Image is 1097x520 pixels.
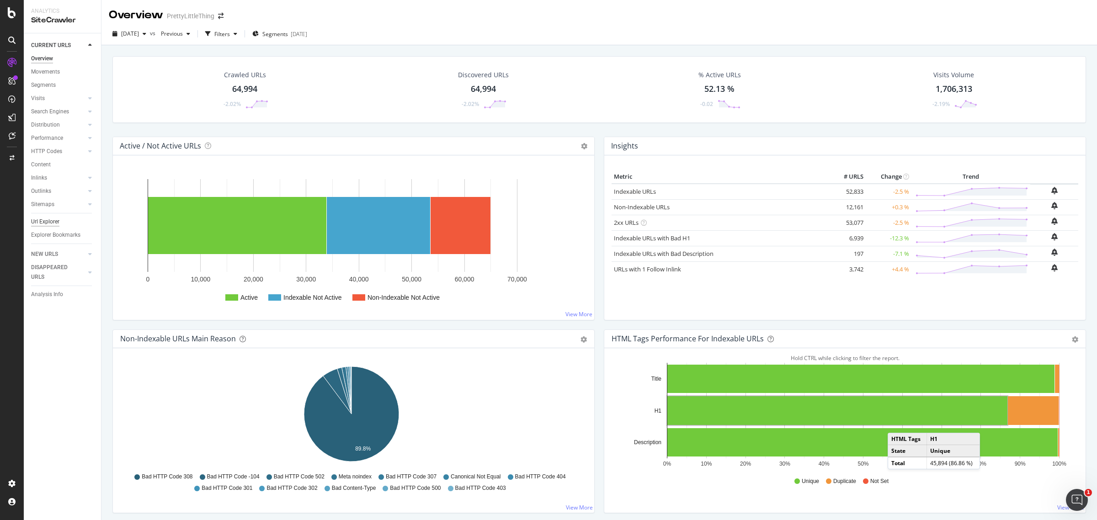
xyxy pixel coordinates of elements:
[31,200,85,209] a: Sitemaps
[819,461,830,467] text: 40%
[31,147,62,156] div: HTTP Codes
[507,276,527,283] text: 70,000
[224,70,266,80] div: Crawled URLs
[262,30,288,38] span: Segments
[339,473,372,481] span: Meta noindex
[31,263,77,282] div: DISAPPEARED URLS
[120,334,236,343] div: Non-Indexable URLs Main Reason
[936,83,972,95] div: 1,706,313
[31,41,71,50] div: CURRENT URLS
[120,170,582,313] svg: A chart.
[266,484,317,492] span: Bad HTTP Code 302
[207,473,260,481] span: Bad HTTP Code -104
[932,100,950,108] div: -2.19%
[614,218,639,227] a: 2xx URLs
[829,246,866,261] td: 197
[214,30,230,38] div: Filters
[31,173,85,183] a: Inlinks
[833,478,856,485] span: Duplicate
[120,140,201,152] h4: Active / Not Active URLs
[829,184,866,200] td: 52,833
[927,445,980,457] td: Unique
[651,376,662,382] text: Title
[866,246,911,261] td: -7.1 %
[888,445,927,457] td: State
[933,70,974,80] div: Visits Volume
[612,363,1074,469] svg: A chart.
[1051,264,1058,271] div: bell-plus
[296,276,316,283] text: 30,000
[866,261,911,277] td: +4.4 %
[31,230,95,240] a: Explorer Bookmarks
[1015,461,1026,467] text: 90%
[927,457,980,469] td: 45,894 (86.86 %)
[701,461,712,467] text: 10%
[31,80,56,90] div: Segments
[224,100,241,108] div: -2.02%
[866,215,911,230] td: -2.5 %
[202,27,241,41] button: Filters
[31,15,94,26] div: SiteCrawler
[142,473,192,481] span: Bad HTTP Code 308
[31,160,95,170] a: Content
[291,30,307,38] div: [DATE]
[829,230,866,246] td: 6,939
[888,457,927,469] td: Total
[31,54,53,64] div: Overview
[31,80,95,90] a: Segments
[240,294,258,301] text: Active
[167,11,214,21] div: PrettyLittleThing
[581,143,587,149] i: Options
[31,107,85,117] a: Search Engines
[471,83,496,95] div: 64,994
[31,147,85,156] a: HTTP Codes
[455,276,474,283] text: 60,000
[386,473,437,481] span: Bad HTTP Code 307
[1066,489,1088,511] iframe: Intercom live chat
[191,276,211,283] text: 10,000
[367,294,440,301] text: Non-Indexable Not Active
[566,504,593,511] a: View More
[580,336,587,343] div: gear
[829,261,866,277] td: 3,742
[515,473,566,481] span: Bad HTTP Code 404
[565,310,592,318] a: View More
[612,334,764,343] div: HTML Tags Performance for Indexable URLs
[779,461,790,467] text: 30%
[249,27,311,41] button: Segments[DATE]
[31,290,95,299] a: Analysis Info
[31,200,54,209] div: Sitemaps
[120,363,582,469] svg: A chart.
[1051,249,1058,256] div: bell-plus
[802,478,819,485] span: Unique
[663,461,671,467] text: 0%
[700,100,713,108] div: -0.02
[283,294,342,301] text: Indexable Not Active
[611,140,638,152] h4: Insights
[121,30,139,37] span: 2025 Sep. 19th
[31,107,69,117] div: Search Engines
[911,170,1030,184] th: Trend
[244,276,263,283] text: 20,000
[202,484,252,492] span: Bad HTTP Code 301
[614,249,714,258] a: Indexable URLs with Bad Description
[704,83,735,95] div: 52.13 %
[31,120,60,130] div: Distribution
[655,408,662,414] text: H1
[857,461,868,467] text: 50%
[31,173,47,183] div: Inlinks
[31,249,85,259] a: NEW URLS
[390,484,441,492] span: Bad HTTP Code 500
[1051,202,1058,209] div: bell-plus
[150,29,157,37] span: vs
[462,100,479,108] div: -2.02%
[31,133,63,143] div: Performance
[157,27,194,41] button: Previous
[1051,187,1058,194] div: bell-plus
[31,7,94,15] div: Analytics
[975,461,986,467] text: 80%
[866,170,911,184] th: Change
